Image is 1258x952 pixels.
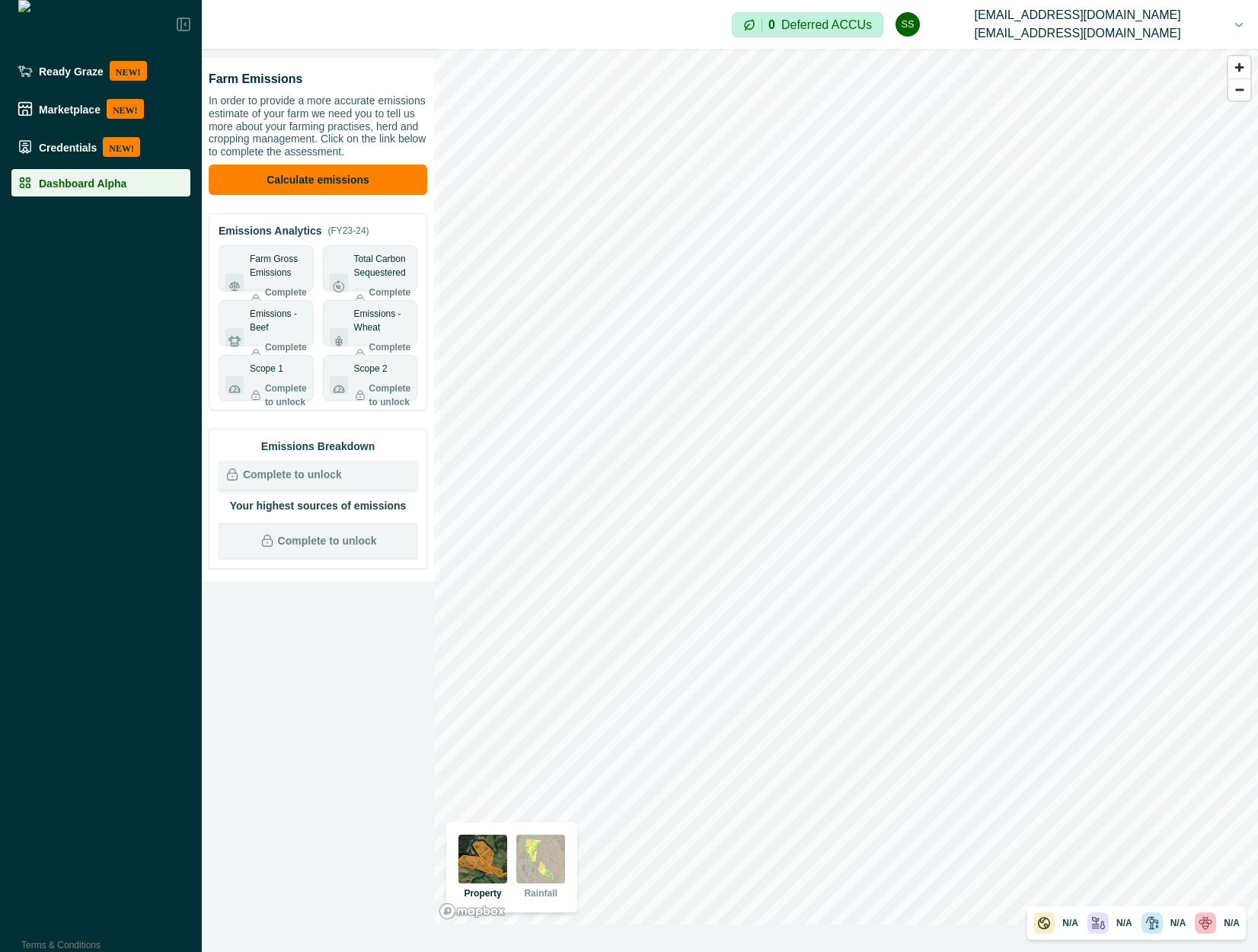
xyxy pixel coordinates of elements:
p: Complete to unlock [278,533,377,549]
p: Scope 2 [354,362,388,375]
p: Emissions Analytics [219,223,322,239]
p: NEW! [103,137,140,157]
p: NEW! [110,61,147,81]
p: Farm Gross Emissions [250,252,307,280]
p: Emissions Breakdown [219,439,417,455]
button: Calculate emissions [209,165,427,195]
p: Ready Graze [39,65,104,77]
p: Total Carbon Sequestered [354,252,411,280]
a: Dashboard Alpha [11,169,190,196]
button: Zoom out [1228,78,1250,101]
p: N/A [1170,916,1186,930]
span: Zoom out [1228,79,1250,101]
p: Complete to unlock [369,340,411,368]
canvas: Map [434,49,1258,925]
p: Rainfall [524,887,557,900]
p: Farm Emissions [209,70,303,88]
p: Dashboard Alpha [39,177,126,189]
p: N/A [1224,916,1240,930]
p: 0 [768,19,775,31]
img: property preview [458,835,507,883]
p: Credentials [39,141,97,153]
p: N/A [1062,916,1078,930]
a: CredentialsNEW! [11,131,190,163]
p: NEW! [107,99,144,119]
p: Complete to unlock [369,286,411,313]
p: Deferred ACCUs [781,19,872,30]
p: Emissions - Beef [250,307,307,334]
a: Ready GrazeNEW! [11,55,190,87]
p: Scope 1 [250,362,283,375]
p: Emissions - Wheat [354,307,411,334]
p: Complete to unlock [265,340,307,368]
a: MarketplaceNEW! [11,93,190,125]
p: Marketplace [39,103,101,115]
p: Property [464,887,501,900]
p: Your highest sources of emissions [219,498,417,514]
p: Complete to unlock [243,467,342,483]
a: Terms & Conditions [21,940,101,950]
p: Complete to unlock [265,382,307,409]
button: Zoom in [1228,56,1250,78]
p: Complete to unlock [265,286,307,313]
p: Complete to unlock [369,382,411,409]
p: (FY23-24) [328,224,369,238]
p: N/A [1116,916,1132,930]
img: rainfall preview [516,835,565,883]
p: In order to provide a more accurate emissions estimate of your farm we need you to tell us more a... [209,94,427,158]
a: Mapbox logo [439,902,506,920]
